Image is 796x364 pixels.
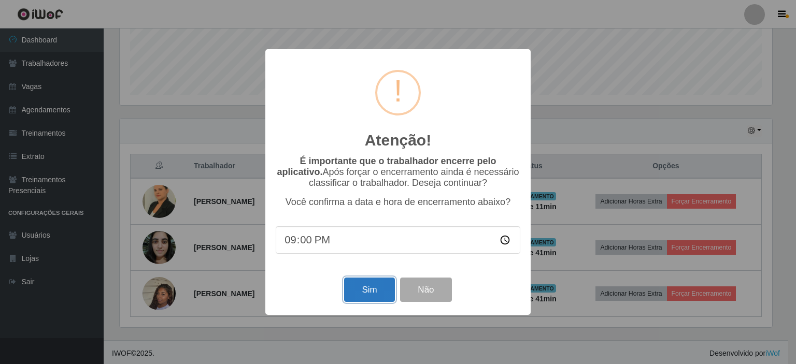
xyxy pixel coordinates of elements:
button: Não [400,278,451,302]
h2: Atenção! [365,131,431,150]
b: É importante que o trabalhador encerre pelo aplicativo. [277,156,496,177]
p: Você confirma a data e hora de encerramento abaixo? [276,197,520,208]
button: Sim [344,278,394,302]
p: Após forçar o encerramento ainda é necessário classificar o trabalhador. Deseja continuar? [276,156,520,188]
